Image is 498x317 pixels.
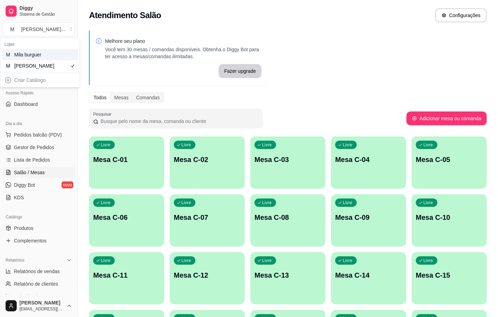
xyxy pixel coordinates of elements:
[3,129,75,140] button: Pedidos balcão (PDV)
[343,200,353,206] p: Livre
[255,270,321,280] p: Mesa C-13
[5,51,11,58] span: M
[170,194,245,247] button: LivreMesa C-07
[105,38,262,45] p: Melhore seu plano
[14,237,47,244] span: Complementos
[412,252,487,304] button: LivreMesa C-15
[416,270,483,280] p: Mesa C-15
[182,258,191,263] p: Livre
[255,155,321,164] p: Mesa C-03
[19,11,72,17] span: Sistema de Gestão
[14,169,45,176] span: Salão / Mesas
[262,142,272,148] p: Livre
[105,46,262,60] p: Você tem 30 mesas / comandas disponíveis. Obtenha o Diggy Bot para ter acesso a mesas/comandas il...
[101,200,111,206] p: Livre
[98,118,259,125] input: Pesquisar
[14,194,24,201] span: KDS
[331,252,406,304] button: LivreMesa C-14
[3,154,75,165] a: Lista de Pedidos
[250,194,326,247] button: LivreMesa C-08
[335,212,402,222] p: Mesa C-09
[416,155,483,164] p: Mesa C-05
[3,266,75,277] a: Relatórios de vendas
[3,211,75,223] div: Catálogo
[174,212,241,222] p: Mesa C-07
[14,156,50,163] span: Lista de Pedidos
[3,99,75,110] a: Dashboard
[424,258,433,263] p: Livre
[3,87,75,99] div: Acesso Rápido
[407,111,487,125] button: Adicionar mesa ou comanda
[250,137,326,189] button: LivreMesa C-03
[93,212,160,222] p: Mesa C-06
[5,62,11,69] span: M
[3,118,75,129] div: Dia a dia
[250,252,326,304] button: LivreMesa C-13
[412,137,487,189] button: LivreMesa C-05
[3,142,75,153] a: Gestor de Pedidos
[101,142,111,148] p: Livre
[19,306,64,312] span: [EMAIL_ADDRESS][DOMAIN_NAME]
[14,225,33,232] span: Produtos
[174,155,241,164] p: Mesa C-02
[93,155,160,164] p: Mesa C-01
[3,235,75,246] a: Complementos
[343,142,353,148] p: Livre
[182,142,191,148] p: Livre
[14,268,60,275] span: Relatórios de vendas
[101,258,111,263] p: Livre
[14,181,35,188] span: Diggy Bot
[170,252,245,304] button: LivreMesa C-12
[3,297,75,314] button: [PERSON_NAME][EMAIL_ADDRESS][DOMAIN_NAME]
[14,131,62,138] span: Pedidos balcão (PDV)
[21,26,65,33] div: [PERSON_NAME] ...
[19,300,64,306] span: [PERSON_NAME]
[89,194,164,247] button: LivreMesa C-06
[412,194,487,247] button: LivreMesa C-10
[6,257,24,263] span: Relatórios
[89,10,161,21] h2: Atendimento Salão
[93,270,160,280] p: Mesa C-11
[3,179,75,191] a: Diggy Botnovo
[89,137,164,189] button: LivreMesa C-01
[416,212,483,222] p: Mesa C-10
[343,258,353,263] p: Livre
[3,278,75,289] a: Relatório de clientes
[110,93,132,102] div: Mesas
[14,280,58,287] span: Relatório de clientes
[90,93,110,102] div: Todos
[9,26,16,33] span: M
[14,144,54,151] span: Gestor de Pedidos
[0,73,80,87] div: Suggestions
[3,223,75,234] a: Produtos
[19,5,72,11] span: Diggy
[424,200,433,206] p: Livre
[132,93,164,102] div: Comandas
[14,51,46,58] div: Mila burguer
[331,137,406,189] button: LivreMesa C-04
[170,137,245,189] button: LivreMesa C-02
[3,3,75,20] a: DiggySistema de Gestão
[262,200,272,206] p: Livre
[3,291,75,302] a: Relatório de mesas
[435,8,487,22] button: Configurações
[14,293,56,300] span: Relatório de mesas
[335,270,402,280] p: Mesa C-14
[0,38,80,73] div: Suggestions
[182,200,191,206] p: Livre
[14,62,46,69] div: [PERSON_NAME]
[3,22,75,36] button: Select a team
[262,258,272,263] p: Livre
[424,142,433,148] p: Livre
[255,212,321,222] p: Mesa C-08
[219,64,262,78] button: Fazer upgrade
[14,101,38,108] span: Dashboard
[3,167,75,178] a: Salão / Mesas
[335,155,402,164] p: Mesa C-04
[331,194,406,247] button: LivreMesa C-09
[93,111,114,117] label: Pesquisar
[174,270,241,280] p: Mesa C-12
[89,252,164,304] button: LivreMesa C-11
[2,39,78,49] div: Lojas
